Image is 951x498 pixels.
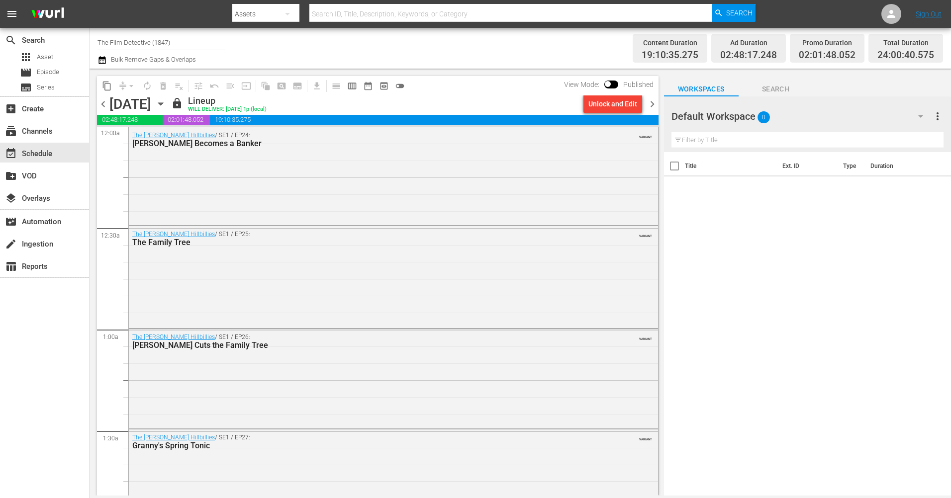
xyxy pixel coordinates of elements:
span: 02:48:17.248 [720,50,777,61]
span: Search [739,83,813,95]
span: Search [5,34,17,46]
span: 24 hours Lineup View is OFF [392,78,408,94]
img: ans4CAIJ8jUAAAAAAAAAAAAAAAAAAAAAAAAgQb4GAAAAAAAAAAAAAAAAAAAAAAAAJMjXAAAAAAAAAAAAAAAAAAAAAAAAgAT5G... [24,2,72,26]
span: Create Series Block [289,78,305,94]
div: Promo Duration [799,36,856,50]
span: Create [5,103,17,115]
span: Day Calendar View [325,76,344,95]
span: Search [726,4,753,22]
span: Workspaces [664,83,739,95]
div: / SE1 / EP27: [132,434,600,450]
span: Copy Lineup [99,78,115,94]
span: VARIANT [639,332,652,340]
div: Default Workspace [671,102,933,130]
div: [DATE] [109,96,151,112]
span: Schedule [5,148,17,160]
span: preview_outlined [379,81,389,91]
span: date_range_outlined [363,81,373,91]
th: Title [685,152,777,180]
div: Total Duration [877,36,934,50]
div: / SE1 / EP25: [132,231,600,247]
a: The [PERSON_NAME] Hillbillies [132,132,215,139]
span: chevron_right [646,98,659,110]
span: toggle_off [395,81,405,91]
span: View Mode: [559,81,604,88]
span: Week Calendar View [344,78,360,94]
span: 19:10:35.275 [210,115,658,125]
span: Asset [20,51,32,63]
span: lock [171,97,183,109]
th: Ext. ID [776,152,837,180]
span: Reports [5,260,17,272]
span: Refresh All Search Blocks [254,76,274,95]
span: Create Search Block [274,78,289,94]
button: Unlock and Edit [583,95,642,113]
button: more_vert [932,104,944,128]
span: calendar_view_week_outlined [347,81,357,91]
span: Series [20,82,32,93]
a: The [PERSON_NAME] Hillbillies [132,231,215,238]
span: VOD [5,170,17,182]
div: The Family Tree [132,238,600,247]
div: / SE1 / EP24: [132,132,600,148]
span: 02:01:48.052 [799,50,856,61]
span: menu [6,8,18,20]
span: Asset [37,52,53,62]
div: WILL DELIVER: [DATE] 1p (local) [188,106,267,113]
span: Overlays [5,192,17,204]
span: 02:01:48.052 [163,115,210,125]
span: more_vert [932,110,944,122]
span: VARIANT [639,433,652,441]
span: VARIANT [639,230,652,238]
span: Select an event to delete [155,78,171,94]
span: Month Calendar View [360,78,376,94]
span: Fill episodes with ad slates [222,78,238,94]
a: The [PERSON_NAME] Hillbillies [132,434,215,441]
span: Update Metadata from Key Asset [238,78,254,94]
div: [PERSON_NAME] Cuts the Family Tree [132,340,600,350]
span: 24:00:40.575 [877,50,934,61]
span: Bulk Remove Gaps & Overlaps [109,56,196,63]
button: Search [712,4,756,22]
span: Download as CSV [305,76,325,95]
span: content_copy [102,81,112,91]
span: Published [618,81,659,88]
a: Sign Out [916,10,942,18]
span: Ingestion [5,238,17,250]
div: Lineup [188,95,267,106]
span: View Backup [376,78,392,94]
span: Remove Gaps & Overlaps [115,78,139,94]
div: Unlock and Edit [588,95,637,113]
span: 19:10:35.275 [642,50,698,61]
span: 02:48:17.248 [97,115,163,125]
span: VARIANT [639,131,652,139]
span: Series [37,83,55,92]
span: Automation [5,216,17,228]
span: Clear Lineup [171,78,187,94]
span: 0 [758,107,770,128]
span: Loop Content [139,78,155,94]
span: Episode [20,67,32,79]
th: Type [837,152,864,180]
div: / SE1 / EP26: [132,333,600,350]
div: [PERSON_NAME] Becomes a Banker [132,139,600,148]
span: Episode [37,67,59,77]
div: Granny's Spring Tonic [132,441,600,450]
a: The [PERSON_NAME] Hillbillies [132,333,215,340]
span: Toggle to switch from Published to Draft view. [604,81,611,87]
th: Duration [864,152,924,180]
span: Customize Events [187,76,206,95]
span: Channels [5,125,17,137]
span: chevron_left [97,98,109,110]
div: Ad Duration [720,36,777,50]
div: Content Duration [642,36,698,50]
